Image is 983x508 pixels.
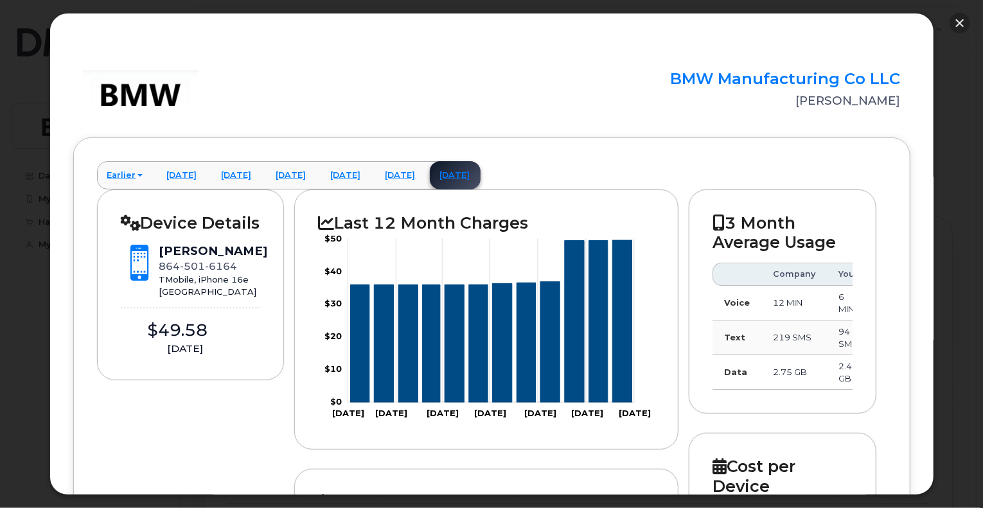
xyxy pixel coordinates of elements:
td: 12 MIN [761,286,827,320]
strong: Data [724,367,747,377]
tspan: $10 [324,364,342,374]
tspan: [DATE] [619,408,651,419]
g: Chart [324,233,651,419]
g: Series [350,240,632,403]
td: 2.75 GB [761,355,827,390]
td: 2.43 GB [827,355,869,390]
tspan: [DATE] [524,408,556,419]
th: Company [761,263,827,286]
strong: Text [724,332,745,342]
tspan: $0 [330,397,342,407]
tspan: [DATE] [474,408,506,419]
tspan: $20 [324,331,342,342]
strong: Voice [724,297,750,308]
td: 219 SMS [761,320,827,355]
div: TMobile, iPhone 16e [GEOGRAPHIC_DATA] [159,274,268,297]
td: 94 SMS [827,320,869,355]
tspan: $30 [324,299,342,309]
h2: Cost per Device [713,457,852,496]
tspan: [DATE] [571,408,603,419]
td: 6 MIN [827,286,869,320]
iframe: Messenger Launcher [927,452,973,498]
div: [DATE] [121,342,250,356]
tspan: [DATE] [427,408,459,419]
tspan: [DATE] [332,408,364,419]
th: You [827,263,869,286]
div: $49.58 [121,319,235,342]
tspan: [DATE] [375,408,407,419]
